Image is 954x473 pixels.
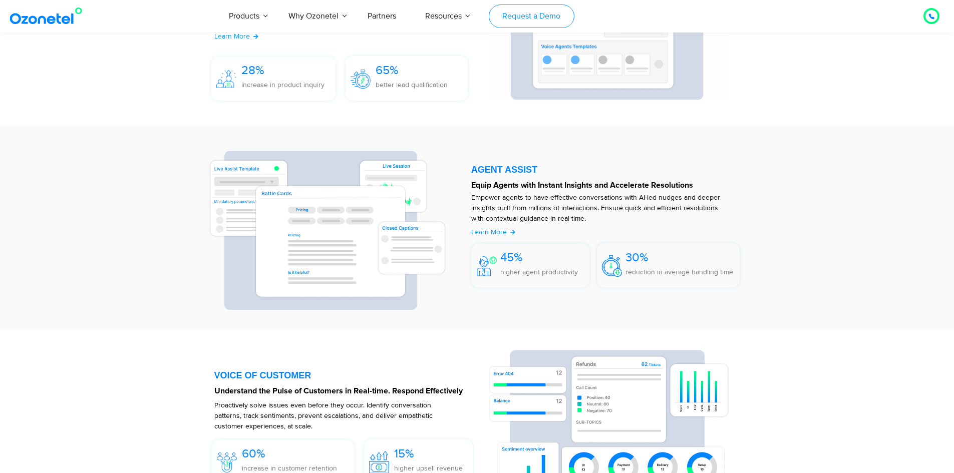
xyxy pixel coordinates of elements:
[471,181,693,189] strong: Equip Agents with Instant Insights and Accelerate Resolutions
[394,446,414,461] span: 15%
[241,80,325,90] p: increase in product inquiry
[471,227,516,237] a: Learn More
[489,5,574,28] a: Request a Demo
[351,70,371,88] img: 65%
[471,228,507,236] span: Learn More
[214,32,250,41] span: Learn More
[242,446,265,461] span: 60%
[500,250,523,265] span: 45%
[376,63,399,78] span: 65%
[625,267,733,277] p: reduction in average handling time
[500,267,578,277] p: higher agent productivity
[602,255,622,277] img: 30%
[216,70,236,88] img: 28%
[376,80,448,90] p: better lead qualification
[217,452,237,472] img: 60%
[471,165,740,174] div: AGENT ASSIST
[214,371,478,380] div: VOICE OF CUSTOMER
[241,63,264,78] span: 28%
[214,31,259,42] a: Learn More
[477,256,497,276] img: 45%
[625,250,649,265] span: 30%
[214,400,453,431] p: Proactively solve issues even before they occur. Identify conversation patterns, track sentiments...
[214,387,463,395] strong: Understand the Pulse of Customers in Real-time. Respond Effectively
[471,192,730,224] p: Empower agents to have effective conversations with AI-led nudges and deeper insights built from ...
